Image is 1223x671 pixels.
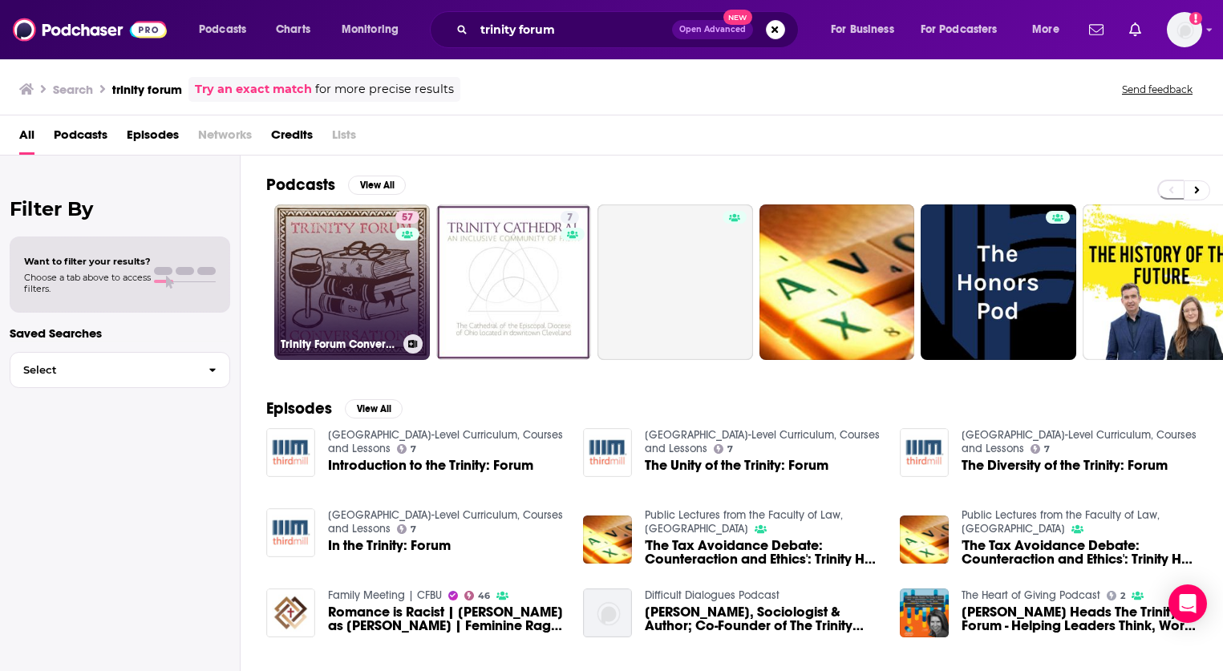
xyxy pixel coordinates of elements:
[645,588,780,602] a: Difficult Dialogues Podcast
[583,515,632,564] img: 'The Tax Avoidance Debate: Counteraction and Ethics': Trinity Hall Forum
[328,459,533,472] a: Introduction to the Trinity: Forum
[561,211,579,224] a: 7
[266,508,315,557] a: In the Trinity: Forum
[328,605,564,633] a: Romance is Racist | George Floyd as Jesus | Feminine Rage | Trinity Forum Downgrade | May 23, 2024
[13,14,167,45] img: Podchaser - Follow, Share and Rate Podcasts
[1167,12,1202,47] img: User Profile
[1031,444,1051,454] a: 7
[1167,12,1202,47] button: Show profile menu
[24,256,151,267] span: Want to filter your results?
[328,539,451,552] a: In the Trinity: Forum
[395,211,419,224] a: 57
[10,197,230,220] h2: Filter By
[53,82,93,97] h3: Search
[328,588,442,602] a: Family Meeting | CFBU
[900,588,949,637] img: Cherie Harder Heads The Trinity Forum - Helping Leaders Think, Work, and Lead Wisely
[19,122,34,155] a: All
[723,10,752,25] span: New
[679,26,746,34] span: Open Advanced
[1117,83,1197,96] button: Send feedback
[645,428,880,455] a: Thirdmill Seminary-Level Curriculum, Courses and Lessons
[271,122,313,155] span: Credits
[1167,12,1202,47] span: Logged in as shcarlos
[962,588,1100,602] a: The Heart of Giving Podcast
[127,122,179,155] a: Episodes
[645,459,828,472] a: The Unity of the Trinity: Forum
[1044,446,1050,453] span: 7
[188,17,267,42] button: open menu
[1123,16,1148,43] a: Show notifications dropdown
[910,17,1021,42] button: open menu
[397,524,417,534] a: 7
[820,17,914,42] button: open menu
[1168,584,1207,623] div: Open Intercom Messenger
[199,18,246,41] span: Podcasts
[567,210,573,226] span: 7
[583,588,632,637] img: Os Guinness, Sociologist & Author; Co-Founder of The Trinity Forum
[345,399,403,418] button: View All
[962,459,1168,472] a: The Diversity of the Trinity: Forum
[436,204,592,360] a: 7
[1189,12,1202,25] svg: Add a profile image
[332,122,356,155] span: Lists
[962,605,1197,633] a: Cherie Harder Heads The Trinity Forum - Helping Leaders Think, Work, and Lead Wisely
[397,444,417,454] a: 7
[645,605,881,633] a: Os Guinness, Sociologist & Author; Co-Founder of The Trinity Forum
[962,508,1160,536] a: Public Lectures from the Faculty of Law, University of Cambridge
[921,18,998,41] span: For Podcasters
[266,175,335,195] h2: Podcasts
[962,539,1197,566] a: 'The Tax Avoidance Debate: Counteraction and Ethics': Trinity Hall Forum
[195,80,312,99] a: Try an exact match
[10,352,230,388] button: Select
[266,398,403,418] a: EpisodesView All
[645,539,881,566] a: 'The Tax Avoidance Debate: Counteraction and Ethics': Trinity Hall Forum
[10,325,230,341] p: Saved Searches
[714,444,734,454] a: 7
[112,82,182,97] h3: trinity forum
[411,526,416,533] span: 7
[1032,18,1059,41] span: More
[583,428,632,477] img: The Unity of the Trinity: Forum
[266,588,315,637] img: Romance is Racist | George Floyd as Jesus | Feminine Rage | Trinity Forum Downgrade | May 23, 2024
[330,17,419,42] button: open menu
[445,11,814,48] div: Search podcasts, credits, & more...
[342,18,399,41] span: Monitoring
[1083,16,1110,43] a: Show notifications dropdown
[328,605,564,633] span: Romance is Racist | [PERSON_NAME] as [PERSON_NAME] | Feminine Rage | Trinity Forum Downgrade | [D...
[900,515,949,564] img: 'The Tax Avoidance Debate: Counteraction and Ethics': Trinity Hall Forum
[24,272,151,294] span: Choose a tab above to access filters.
[274,204,430,360] a: 57Trinity Forum Conversations
[265,17,320,42] a: Charts
[276,18,310,41] span: Charts
[10,365,196,375] span: Select
[348,176,406,195] button: View All
[266,428,315,477] img: Introduction to the Trinity: Forum
[645,605,881,633] span: [PERSON_NAME], Sociologist & Author; Co-Founder of The Trinity Forum
[900,428,949,477] img: The Diversity of the Trinity: Forum
[315,80,454,99] span: for more precise results
[266,175,406,195] a: PodcastsView All
[464,591,491,600] a: 46
[281,338,397,351] h3: Trinity Forum Conversations
[478,592,490,600] span: 46
[411,446,416,453] span: 7
[54,122,107,155] a: Podcasts
[1107,591,1126,600] a: 2
[962,605,1197,633] span: [PERSON_NAME] Heads The Trinity Forum - Helping Leaders Think, Work, and Lead Wisely
[645,508,843,536] a: Public Lectures from the Faculty of Law, University of Cambridge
